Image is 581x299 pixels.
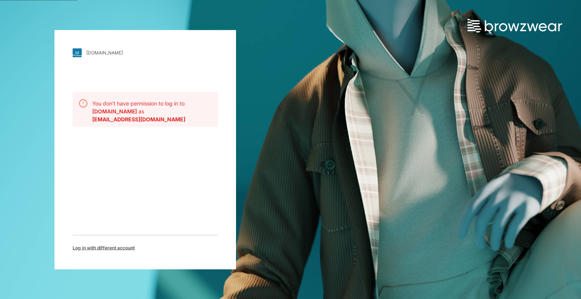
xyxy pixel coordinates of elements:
[92,108,138,114] b: [DOMAIN_NAME]
[73,244,135,251] span: Log in with different account
[73,48,218,57] a: [DOMAIN_NAME]
[86,50,123,56] div: [DOMAIN_NAME]
[79,99,88,108] img: alert.76a3ded3c87c6ed799a365e1fca291d4.svg
[92,116,185,122] b: [EMAIL_ADDRESS][DOMAIN_NAME]
[73,48,82,57] img: stylezone-logo.562084cfcfab977791bfbf7441f1a819.svg
[468,19,562,33] img: browzwear-logo.e42bd6dac1945053ebaf764b6aa21510.svg
[92,99,212,115] p: You don't have permission to log in to as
